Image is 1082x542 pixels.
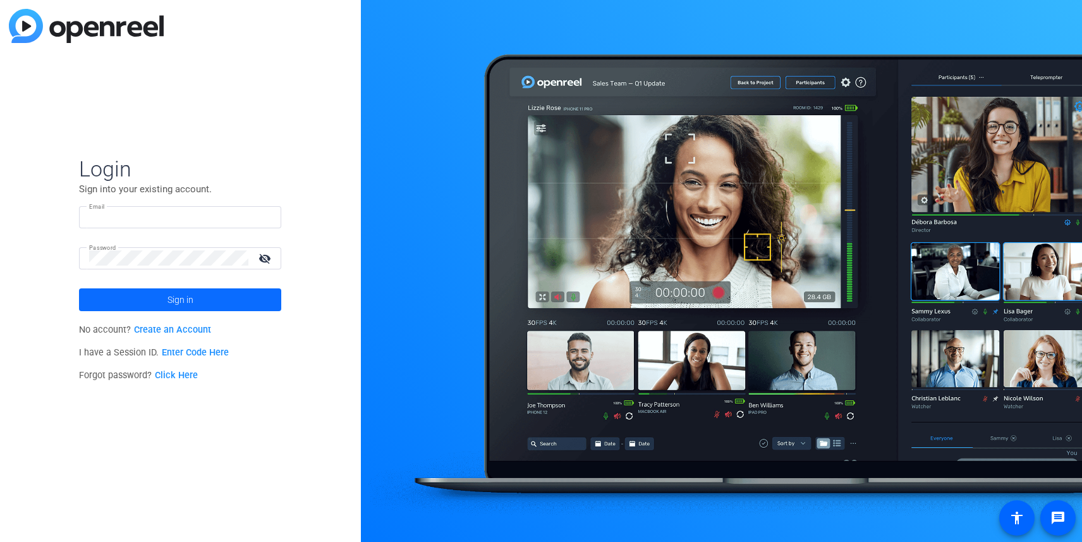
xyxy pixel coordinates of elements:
[134,324,211,335] a: Create an Account
[79,370,198,381] span: Forgot password?
[79,156,281,182] span: Login
[89,209,271,225] input: Enter Email Address
[79,324,211,335] span: No account?
[251,249,281,268] mat-icon: visibility_off
[79,347,229,358] span: I have a Session ID.
[89,244,116,251] mat-label: Password
[79,288,281,311] button: Sign in
[155,370,198,381] a: Click Here
[89,203,105,210] mat-label: Email
[79,182,281,196] p: Sign into your existing account.
[1009,510,1024,526] mat-icon: accessibility
[167,284,193,316] span: Sign in
[162,347,229,358] a: Enter Code Here
[1050,510,1066,526] mat-icon: message
[9,9,164,43] img: blue-gradient.svg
